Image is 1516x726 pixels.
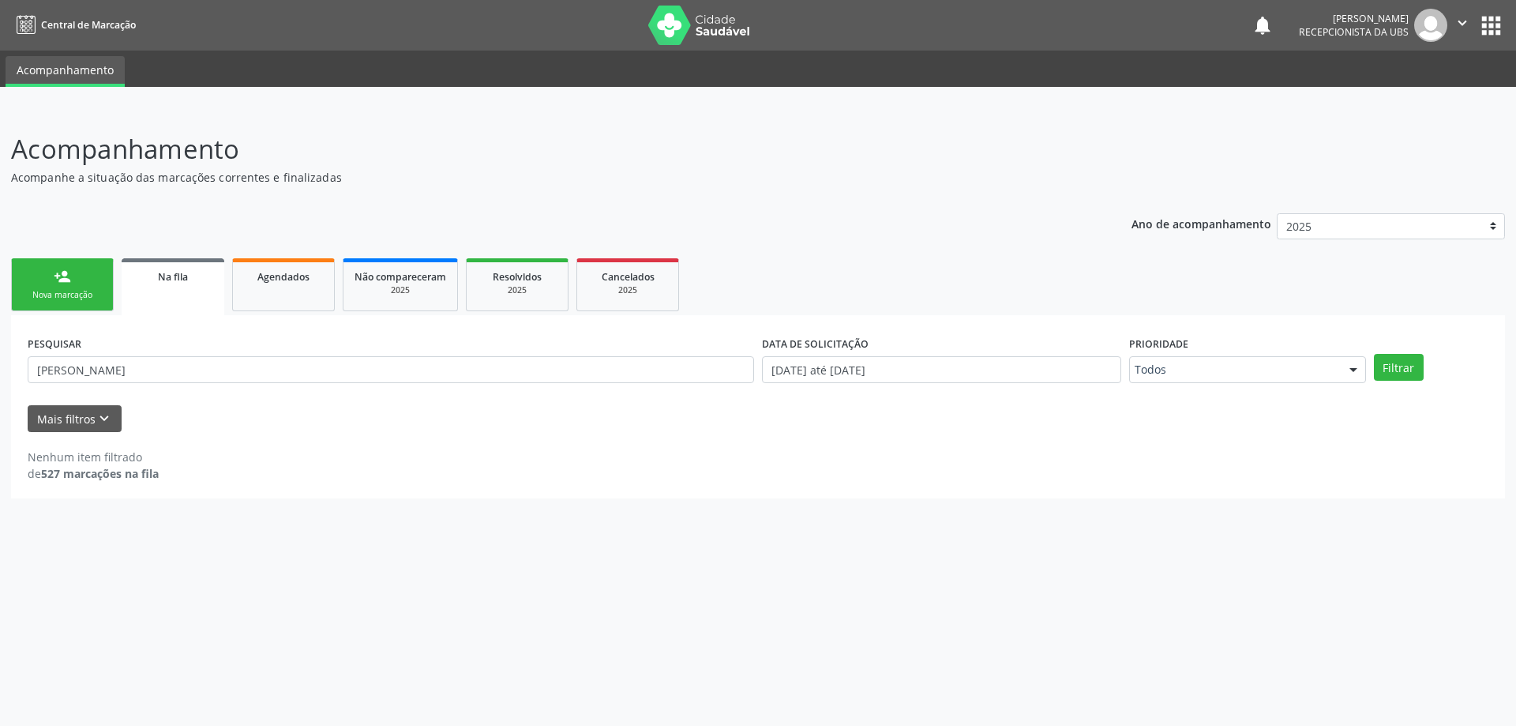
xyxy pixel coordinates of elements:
span: Recepcionista da UBS [1299,25,1409,39]
p: Acompanhamento [11,130,1056,169]
button: Filtrar [1374,354,1424,381]
label: DATA DE SOLICITAÇÃO [762,332,869,356]
span: Todos [1135,362,1334,378]
span: Central de Marcação [41,18,136,32]
div: Nova marcação [23,289,102,301]
input: Nome, CNS [28,356,754,383]
i:  [1454,14,1471,32]
span: Resolvidos [493,270,542,284]
a: Acompanhamento [6,56,125,87]
a: Central de Marcação [11,12,136,38]
button: notifications [1251,14,1274,36]
span: Agendados [257,270,310,284]
button:  [1447,9,1477,42]
label: PESQUISAR [28,332,81,356]
span: Na fila [158,270,188,284]
div: 2025 [478,284,557,296]
strong: 527 marcações na fila [41,466,159,481]
p: Acompanhe a situação das marcações correntes e finalizadas [11,169,1056,186]
div: person_add [54,268,71,285]
button: Mais filtroskeyboard_arrow_down [28,405,122,433]
p: Ano de acompanhamento [1131,213,1271,233]
div: 2025 [355,284,446,296]
div: Nenhum item filtrado [28,449,159,465]
input: Selecione um intervalo [762,356,1121,383]
img: img [1414,9,1447,42]
div: de [28,465,159,482]
div: [PERSON_NAME] [1299,12,1409,25]
span: Cancelados [602,270,655,284]
label: Prioridade [1129,332,1188,356]
button: apps [1477,12,1505,39]
span: Não compareceram [355,270,446,284]
div: 2025 [588,284,667,296]
i: keyboard_arrow_down [96,410,113,427]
